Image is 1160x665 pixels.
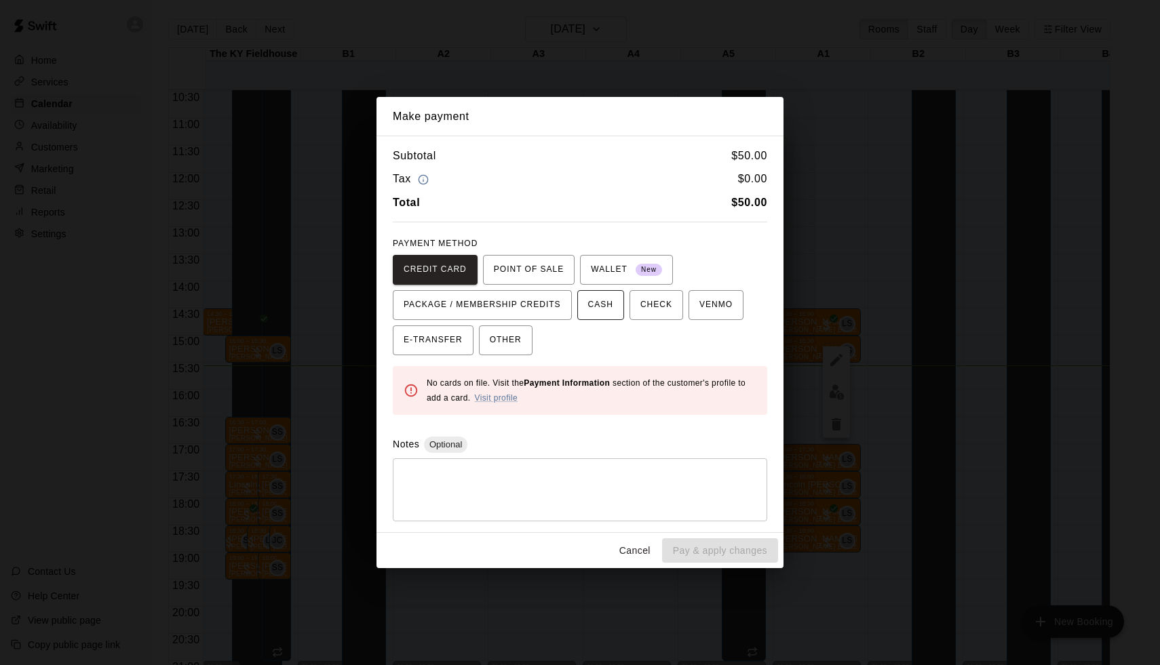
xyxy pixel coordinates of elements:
button: POINT OF SALE [483,255,575,285]
b: $ 50.00 [731,197,767,208]
span: CHECK [640,294,672,316]
h6: $ 0.00 [738,170,767,188]
span: WALLET [591,259,662,281]
button: WALLET New [580,255,673,285]
button: Cancel [613,538,657,563]
button: VENMO [689,290,743,320]
button: CASH [577,290,624,320]
span: VENMO [699,294,733,316]
button: CHECK [630,290,683,320]
h6: Subtotal [393,147,436,165]
button: CREDIT CARD [393,255,478,285]
span: OTHER [490,329,522,351]
h6: $ 50.00 [731,147,767,165]
span: POINT OF SALE [494,259,564,281]
span: PACKAGE / MEMBERSHIP CREDITS [404,294,561,316]
span: CASH [588,294,613,316]
a: Visit profile [474,393,518,403]
span: No cards on file. Visit the section of the customer's profile to add a card. [427,378,746,403]
span: PAYMENT METHOD [393,239,478,248]
label: Notes [393,439,419,449]
button: PACKAGE / MEMBERSHIP CREDITS [393,290,572,320]
b: Payment Information [524,378,610,388]
span: Optional [424,439,467,449]
button: OTHER [479,325,533,355]
h2: Make payment [376,97,784,136]
b: Total [393,197,420,208]
button: E-TRANSFER [393,325,473,355]
span: New [636,261,662,279]
span: E-TRANSFER [404,329,463,351]
span: CREDIT CARD [404,259,467,281]
h6: Tax [393,170,432,188]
